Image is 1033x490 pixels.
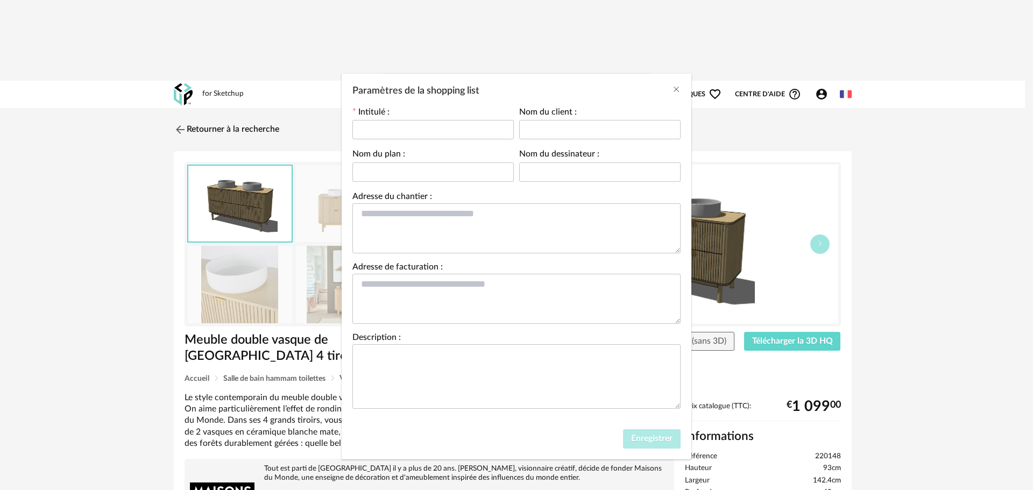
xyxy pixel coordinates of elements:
[519,108,577,119] label: Nom du client :
[519,150,599,161] label: Nom du dessinateur :
[631,434,673,443] span: Enregistrer
[342,74,691,459] div: Paramètres de la shopping list
[352,108,390,119] label: Intitulé :
[352,150,405,161] label: Nom du plan :
[352,263,443,274] label: Adresse de facturation :
[352,333,401,344] label: Description :
[623,429,681,449] button: Enregistrer
[672,84,681,96] button: Close
[352,86,479,96] span: Paramètres de la shopping list
[352,193,432,203] label: Adresse du chantier :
